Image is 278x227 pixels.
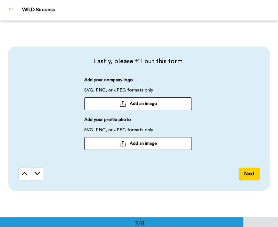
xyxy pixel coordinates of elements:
span: Add an image [130,100,157,107]
span: Add your company logo [84,77,133,87]
img: Profile Image [4,3,19,18]
button: Next [239,168,260,180]
button: Add an image [84,137,192,150]
span: Add your profile photo [84,117,131,127]
span: Lastly, please fill out this form [18,57,258,66]
div: WILD Success [22,7,278,13]
span: SVG, PNG, or JPEG formats only [84,127,153,137]
span: SVG, PNG, or JPEG formats only [84,87,153,97]
span: Add an image [130,140,157,147]
button: Add an image [84,97,192,110]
